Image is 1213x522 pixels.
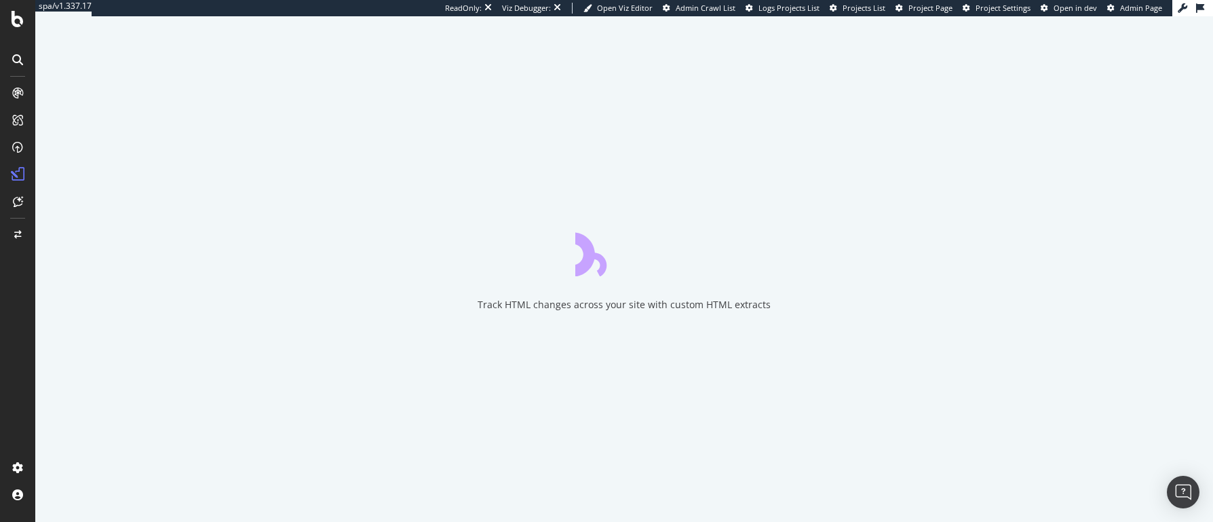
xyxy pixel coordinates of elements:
span: Project Page [908,3,952,13]
span: Open Viz Editor [597,3,653,13]
span: Admin Crawl List [676,3,735,13]
div: Track HTML changes across your site with custom HTML extracts [478,298,771,312]
span: Open in dev [1054,3,1097,13]
a: Open in dev [1041,3,1097,14]
a: Open Viz Editor [583,3,653,14]
a: Admin Page [1107,3,1162,14]
span: Admin Page [1120,3,1162,13]
div: Viz Debugger: [502,3,551,14]
a: Project Settings [963,3,1031,14]
a: Logs Projects List [746,3,820,14]
div: animation [575,227,673,276]
a: Project Page [896,3,952,14]
a: Projects List [830,3,885,14]
span: Projects List [843,3,885,13]
div: Open Intercom Messenger [1167,476,1199,508]
span: Project Settings [976,3,1031,13]
div: ReadOnly: [445,3,482,14]
span: Logs Projects List [758,3,820,13]
a: Admin Crawl List [663,3,735,14]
